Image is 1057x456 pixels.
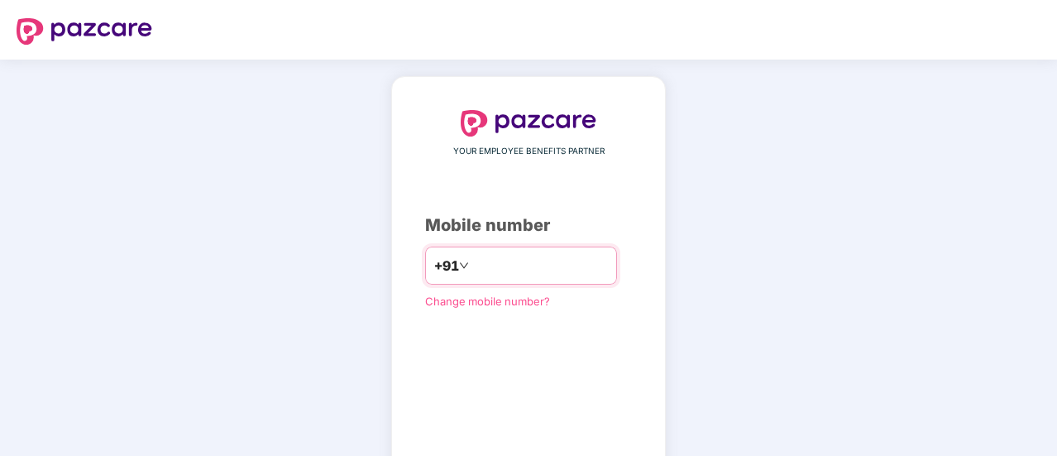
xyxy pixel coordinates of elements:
div: Mobile number [425,213,632,238]
img: logo [17,18,152,45]
a: Change mobile number? [425,295,550,308]
span: down [459,261,469,271]
img: logo [461,110,596,137]
span: YOUR EMPLOYEE BENEFITS PARTNER [453,145,605,158]
span: +91 [434,256,459,276]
